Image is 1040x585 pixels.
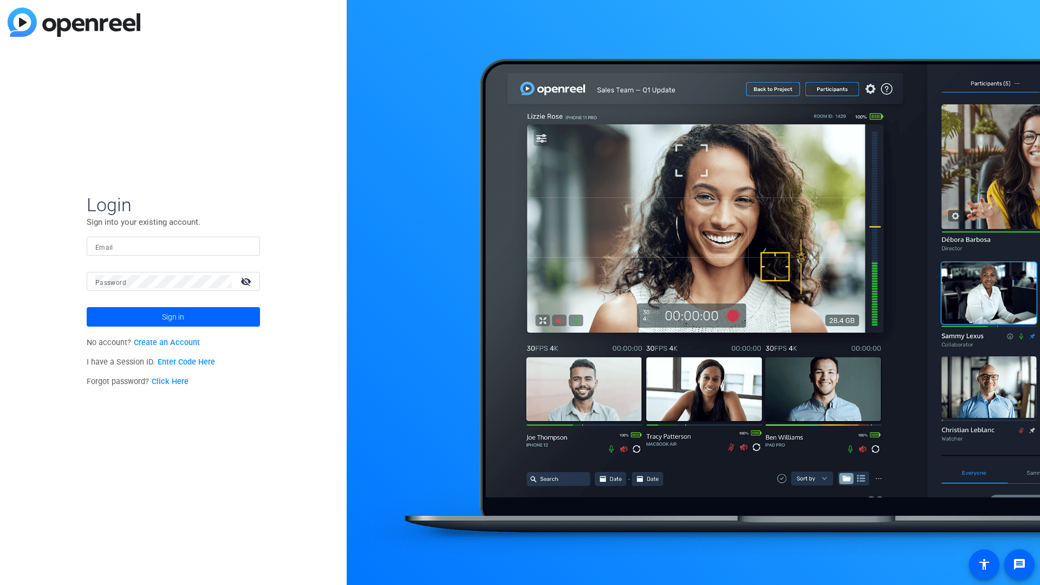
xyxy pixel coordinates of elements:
img: blue-gradient.svg [8,8,140,37]
span: No account? [87,338,200,347]
span: I have a Session ID. [87,357,215,367]
mat-icon: message [1013,558,1026,571]
a: Create an Account [134,338,200,347]
mat-icon: accessibility [978,558,991,571]
a: Click Here [152,377,188,386]
a: Enter Code Here [158,357,215,367]
input: Enter Email Address [95,240,251,253]
span: Login [87,193,260,216]
mat-label: Email [95,244,113,251]
button: Sign in [87,307,260,327]
mat-icon: visibility_off [234,274,260,289]
span: Forgot password? [87,377,188,386]
p: Sign into your existing account. [87,216,260,228]
span: Sign in [162,303,184,330]
mat-label: Password [95,279,126,287]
